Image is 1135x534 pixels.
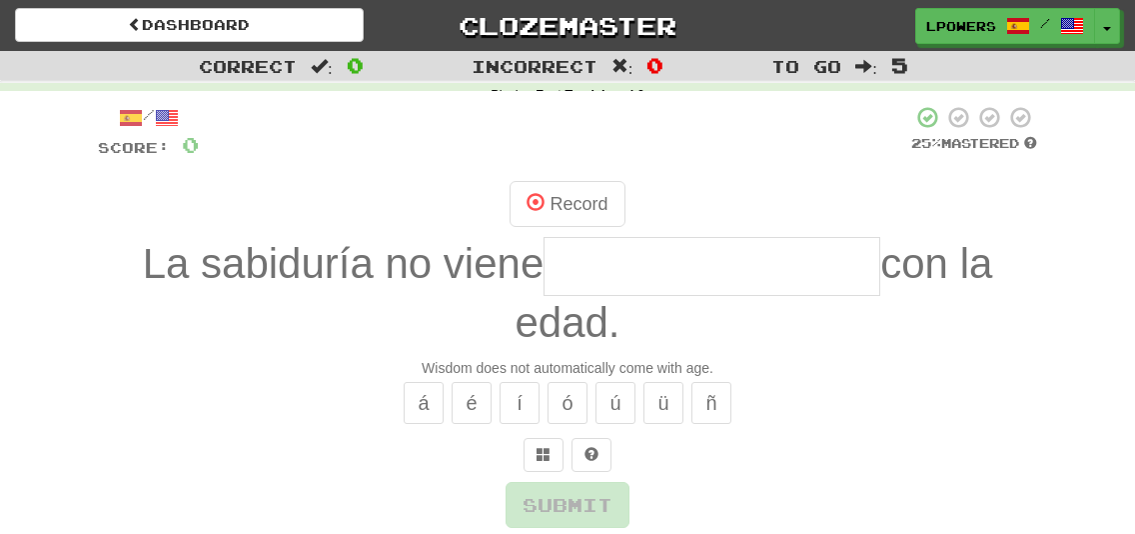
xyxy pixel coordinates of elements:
span: Incorrect [472,56,597,76]
span: lpowers [926,17,996,35]
button: Record [510,181,624,227]
button: ñ [691,382,731,424]
span: / [1040,16,1050,30]
span: con la edad. [515,240,992,346]
button: í [500,382,540,424]
strong: Fast Track Level 6 [536,88,644,102]
a: lpowers / [915,8,1095,44]
span: 5 [891,53,908,77]
div: Mastered [911,135,1037,153]
button: ó [548,382,587,424]
button: Switch sentence to multiple choice alt+p [524,438,564,472]
button: Submit [506,482,629,528]
span: Correct [199,56,297,76]
a: Dashboard [15,8,364,42]
span: 25 % [911,135,941,151]
button: ü [643,382,683,424]
span: La sabiduría no viene [143,240,545,287]
a: Clozemaster [394,8,742,43]
div: Wisdom does not automatically come with age. [98,358,1037,378]
button: á [404,382,444,424]
span: : [311,58,333,75]
span: 0 [646,53,663,77]
button: é [452,382,492,424]
span: : [855,58,877,75]
span: To go [771,56,841,76]
div: / [98,105,199,130]
button: ú [595,382,635,424]
span: Score: [98,139,170,156]
span: 0 [182,132,199,157]
span: : [611,58,633,75]
span: 0 [347,53,364,77]
button: Single letter hint - you only get 1 per sentence and score half the points! alt+h [571,438,611,472]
